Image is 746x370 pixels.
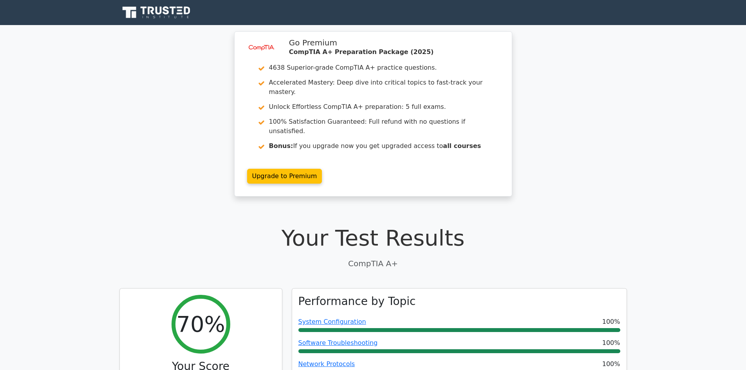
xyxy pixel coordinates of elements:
span: 100% [602,359,620,369]
h2: 70% [176,311,225,337]
p: CompTIA A+ [119,258,627,269]
a: System Configuration [298,318,366,325]
span: 100% [602,317,620,327]
h3: Performance by Topic [298,295,416,308]
span: 100% [602,338,620,348]
a: Network Protocols [298,360,355,368]
h1: Your Test Results [119,225,627,251]
a: Upgrade to Premium [247,169,322,184]
a: Software Troubleshooting [298,339,378,347]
